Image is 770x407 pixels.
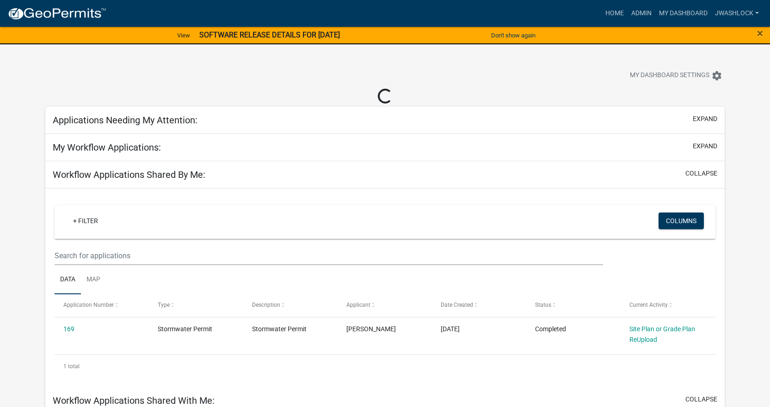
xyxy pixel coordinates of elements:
[693,141,717,151] button: expand
[53,142,161,153] h5: My Workflow Applications:
[711,5,763,22] a: jwashlock
[55,355,715,378] div: 1 total
[338,294,432,316] datatable-header-cell: Applicant
[63,302,114,308] span: Application Number
[81,265,106,295] a: Map
[346,325,396,333] span: Brett Kiracofe
[441,325,460,333] span: 09/26/2022
[243,294,338,316] datatable-header-cell: Description
[622,67,730,85] button: My Dashboard Settingssettings
[55,294,149,316] datatable-header-cell: Application Number
[66,213,105,229] a: + Filter
[441,302,473,308] span: Date Created
[630,70,709,81] span: My Dashboard Settings
[53,115,197,126] h5: Applications Needing My Attention:
[55,265,81,295] a: Data
[45,188,725,387] div: collapse
[629,302,668,308] span: Current Activity
[158,325,212,333] span: Stormwater Permit
[629,325,695,343] a: Site Plan or Grade Plan ReUpload
[252,325,307,333] span: Stormwater Permit
[711,70,722,81] i: settings
[628,5,655,22] a: Admin
[432,294,526,316] datatable-header-cell: Date Created
[346,302,370,308] span: Applicant
[685,395,717,404] button: collapse
[53,169,205,180] h5: Workflow Applications Shared By Me:
[158,302,170,308] span: Type
[199,30,340,39] strong: SOFTWARE RELEASE DETAILS FOR [DATE]
[655,5,711,22] a: My Dashboard
[53,395,215,406] h5: Workflow Applications Shared With Me:
[535,325,566,333] span: Completed
[685,169,717,178] button: collapse
[487,28,539,43] button: Don't show again
[252,302,280,308] span: Description
[621,294,715,316] datatable-header-cell: Current Activity
[659,213,704,229] button: Columns
[526,294,621,316] datatable-header-cell: Status
[757,28,763,39] button: Close
[535,302,551,308] span: Status
[149,294,243,316] datatable-header-cell: Type
[55,246,603,265] input: Search for applications
[757,27,763,40] span: ×
[602,5,628,22] a: Home
[63,325,74,333] a: 169
[693,114,717,124] button: expand
[173,28,194,43] a: View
